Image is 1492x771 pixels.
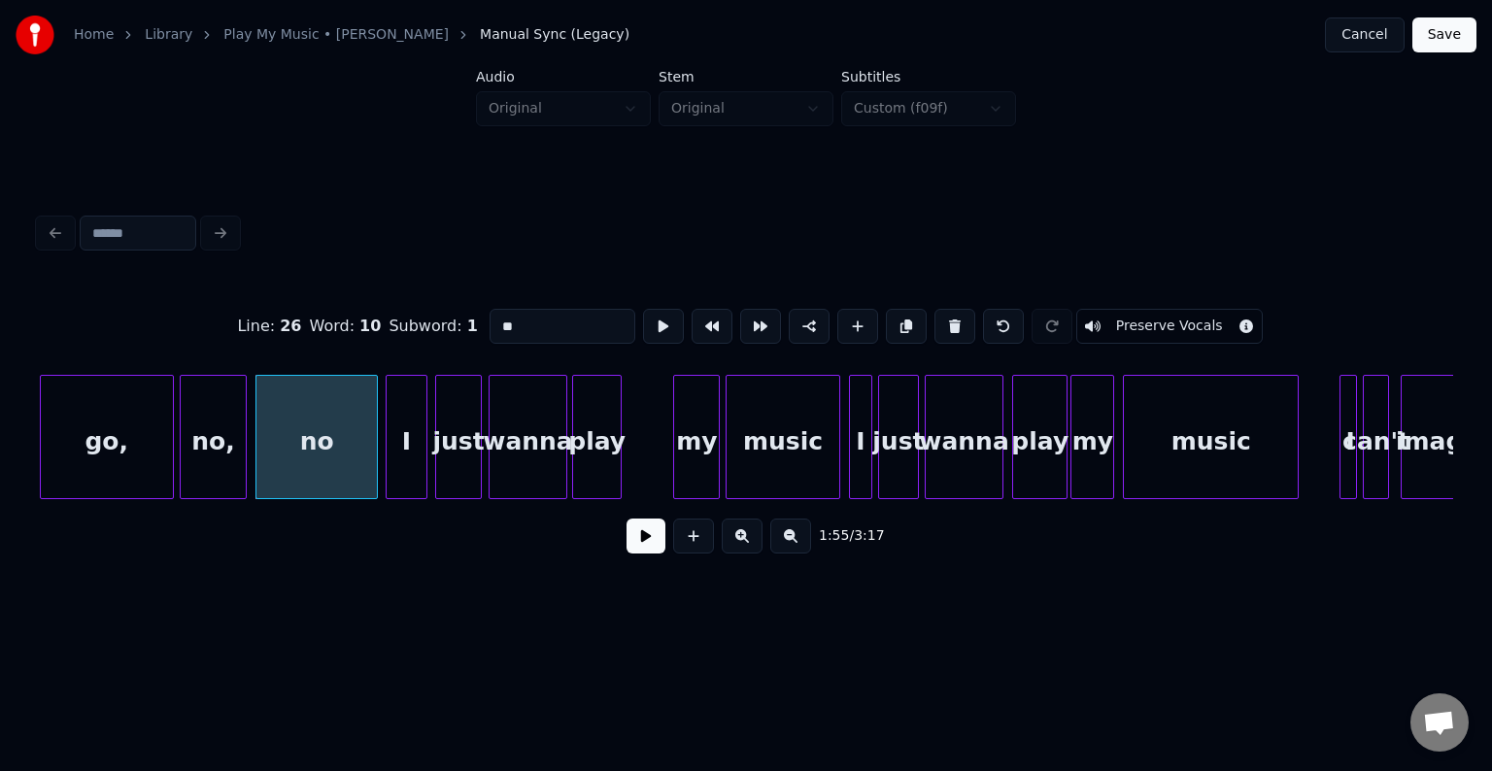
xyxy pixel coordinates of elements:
[1325,17,1404,52] button: Cancel
[1412,17,1476,52] button: Save
[854,526,884,546] span: 3:17
[310,315,382,338] div: Word :
[467,317,478,335] span: 1
[74,25,114,45] a: Home
[16,16,54,54] img: youka
[389,315,477,338] div: Subword :
[480,25,629,45] span: Manual Sync (Legacy)
[841,70,1016,84] label: Subtitles
[280,317,301,335] span: 26
[74,25,629,45] nav: breadcrumb
[819,526,865,546] div: /
[1076,309,1263,344] button: Toggle
[223,25,449,45] a: Play My Music • [PERSON_NAME]
[1410,693,1469,752] a: Open chat
[237,315,301,338] div: Line :
[819,526,849,546] span: 1:55
[359,317,381,335] span: 10
[659,70,833,84] label: Stem
[145,25,192,45] a: Library
[476,70,651,84] label: Audio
